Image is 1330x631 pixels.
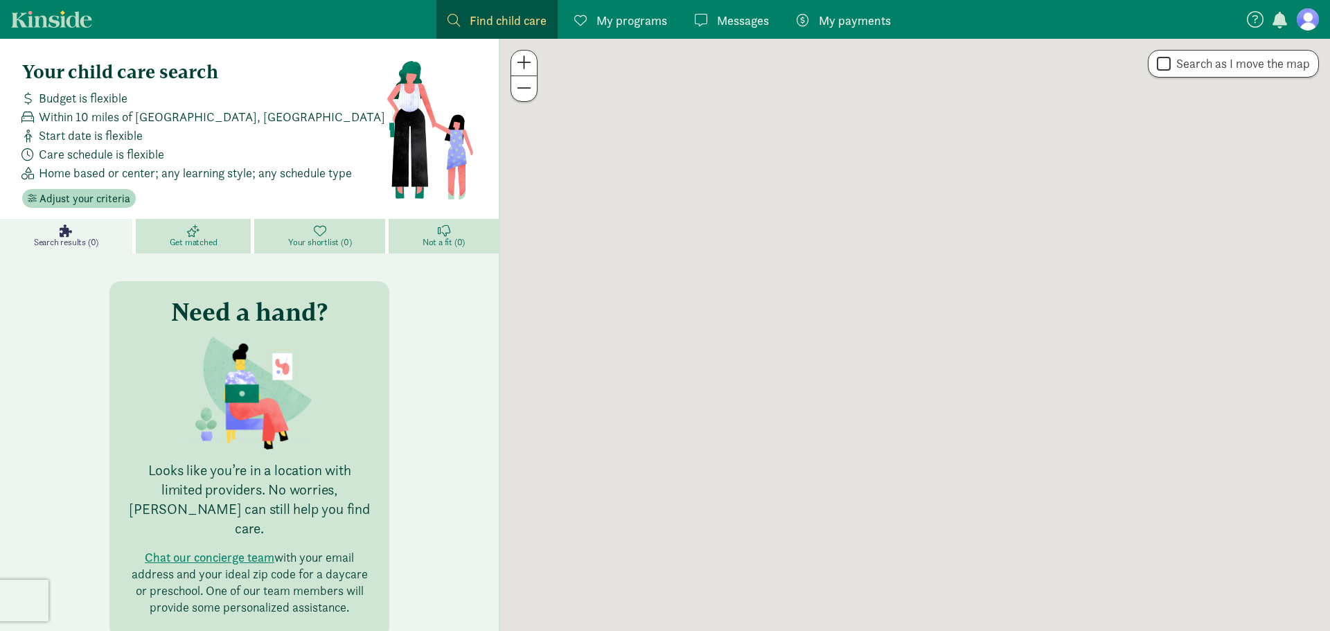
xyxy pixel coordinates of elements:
span: My payments [819,11,891,30]
h4: Your child care search [22,61,386,83]
span: Get matched [170,237,218,248]
span: My programs [596,11,667,30]
span: Messages [717,11,769,30]
a: Kinside [11,10,92,28]
span: Home based or center; any learning style; any schedule type [39,163,352,182]
p: Looks like you’re in a location with limited providers. No worries, [PERSON_NAME] can still help ... [126,461,373,538]
span: Budget is flexible [39,89,127,107]
span: Not a fit (0) [423,237,465,248]
a: Not a fit (0) [389,219,499,254]
span: Care schedule is flexible [39,145,164,163]
label: Search as I move the map [1171,55,1310,72]
a: Your shortlist (0) [254,219,389,254]
span: Within 10 miles of [GEOGRAPHIC_DATA], [GEOGRAPHIC_DATA] [39,107,385,126]
button: Chat our concierge team [145,549,274,566]
span: Start date is flexible [39,126,143,145]
h3: Need a hand? [171,298,328,326]
span: Your shortlist (0) [288,237,351,248]
button: Adjust your criteria [22,189,136,208]
a: Get matched [136,219,254,254]
p: with your email address and your ideal zip code for a daycare or preschool. One of our team membe... [126,549,373,616]
span: Find child care [470,11,547,30]
span: Adjust your criteria [39,190,130,207]
span: Search results (0) [34,237,98,248]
